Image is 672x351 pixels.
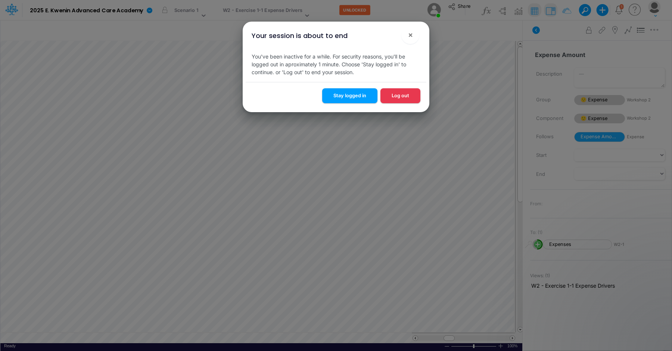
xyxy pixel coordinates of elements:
button: Stay logged in [322,88,377,103]
div: You've been inactive for a while. For security reasons, you'll be logged out in aproximately 1 mi... [246,47,426,82]
span: × [408,30,413,39]
button: Log out [380,88,420,103]
div: Your session is about to end [252,31,348,41]
button: Close [401,26,419,44]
